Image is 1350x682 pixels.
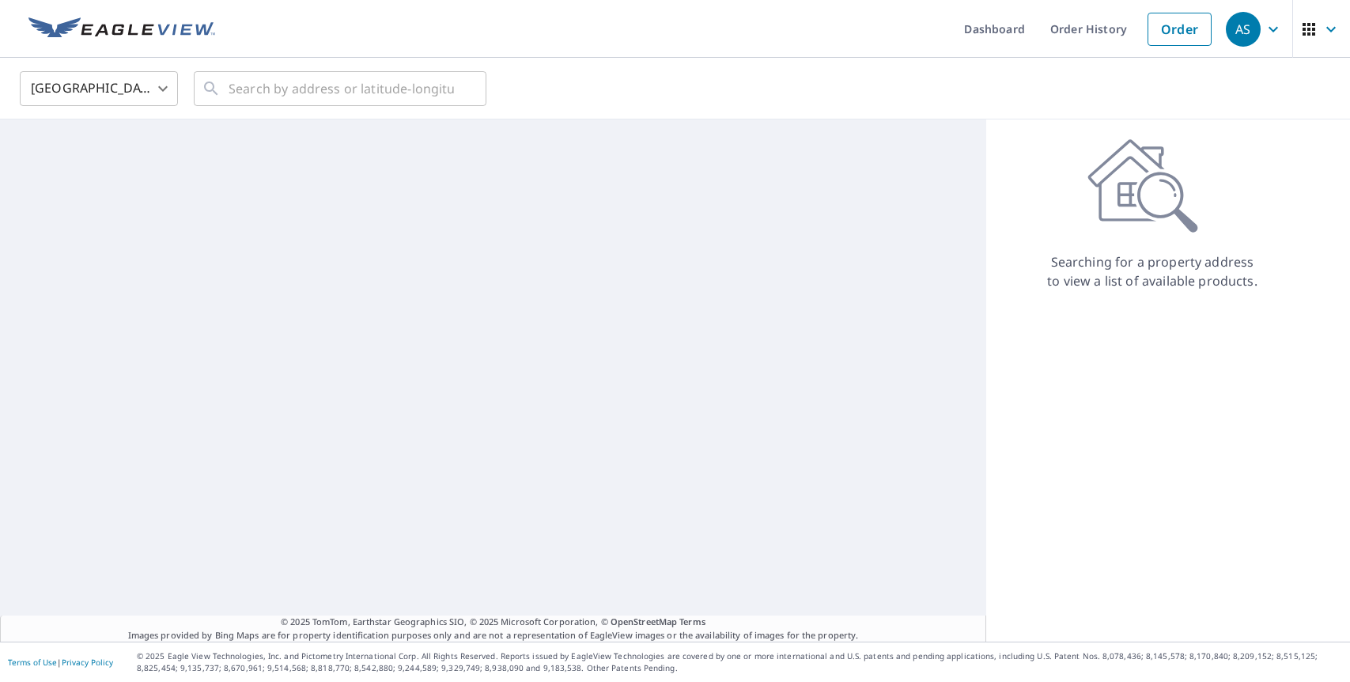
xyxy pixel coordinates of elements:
div: AS [1226,12,1261,47]
p: Searching for a property address to view a list of available products. [1046,252,1258,290]
div: [GEOGRAPHIC_DATA] [20,66,178,111]
a: OpenStreetMap [611,616,677,627]
p: © 2025 Eagle View Technologies, Inc. and Pictometry International Corp. All Rights Reserved. Repo... [137,650,1342,674]
span: © 2025 TomTom, Earthstar Geographics SIO, © 2025 Microsoft Corporation, © [281,616,705,629]
img: EV Logo [28,17,215,41]
a: Order [1148,13,1212,46]
input: Search by address or latitude-longitude [229,66,454,111]
a: Privacy Policy [62,657,113,668]
a: Terms [679,616,705,627]
a: Terms of Use [8,657,57,668]
p: | [8,657,113,667]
